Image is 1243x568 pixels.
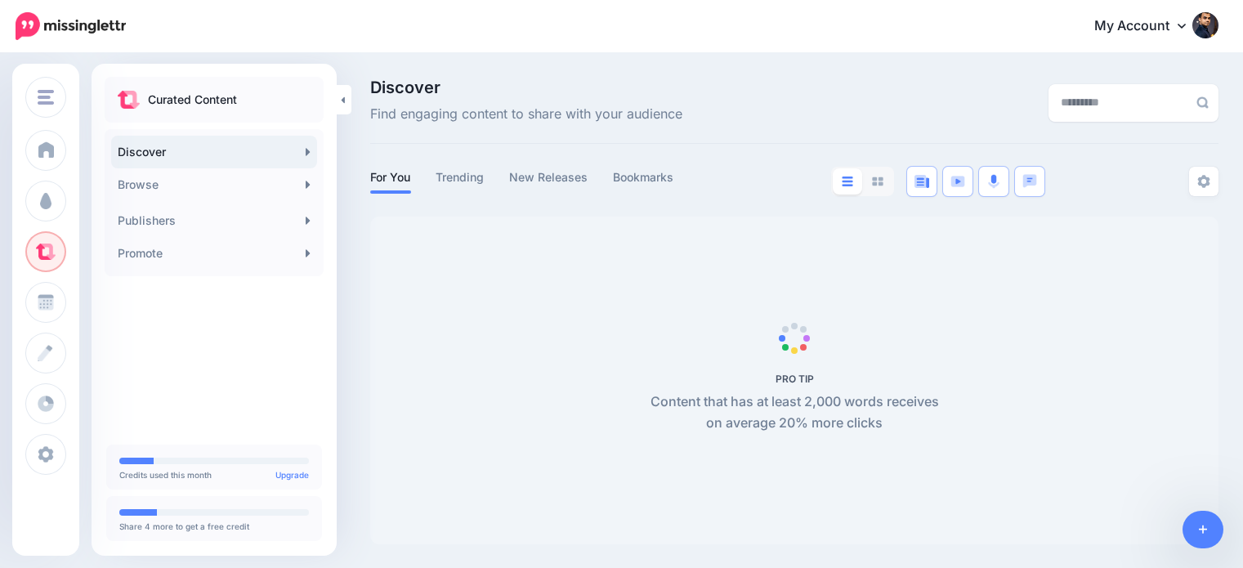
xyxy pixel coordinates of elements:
[111,237,317,270] a: Promote
[111,136,317,168] a: Discover
[1197,175,1210,188] img: settings-grey.png
[370,79,682,96] span: Discover
[642,373,948,385] h5: PRO TIP
[1078,7,1218,47] a: My Account
[988,174,999,189] img: microphone.png
[1022,174,1037,188] img: chat-square-blue.png
[950,176,965,187] img: video-blue.png
[872,177,883,186] img: grid-grey.png
[1196,96,1209,109] img: search-grey-6.png
[642,391,948,434] p: Content that has at least 2,000 words receives on average 20% more clicks
[111,168,317,201] a: Browse
[38,90,54,105] img: menu.png
[148,90,237,110] p: Curated Content
[111,204,317,237] a: Publishers
[436,168,485,187] a: Trending
[842,177,853,186] img: list-blue.png
[16,12,126,40] img: Missinglettr
[118,91,140,109] img: curate.png
[370,104,682,125] span: Find engaging content to share with your audience
[914,175,929,188] img: article-blue.png
[613,168,674,187] a: Bookmarks
[370,168,411,187] a: For You
[509,168,588,187] a: New Releases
